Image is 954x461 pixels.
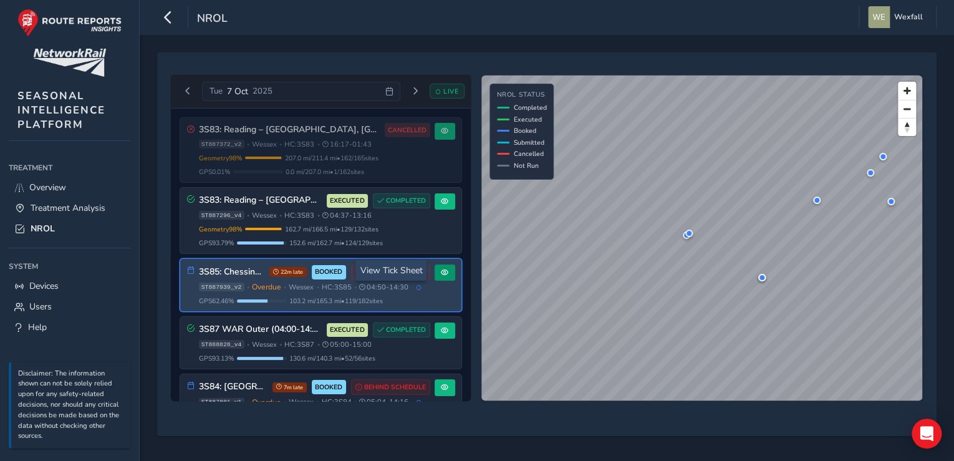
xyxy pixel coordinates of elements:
span: • [247,212,249,219]
span: • [317,399,319,405]
span: • [247,141,249,148]
h3: 3S85: Chessington Branch - [GEOGRAPHIC_DATA], [GEOGRAPHIC_DATA] [199,267,265,278]
span: Overdue [252,397,281,407]
span: Completed [514,103,547,112]
span: 05:00 - 15:00 [322,340,372,349]
span: 152.6 mi / 162.7 mi • 124 / 129 sites [289,238,383,248]
span: 130.6 mi / 140.3 mi • 52 / 56 sites [289,354,375,363]
span: 207.0 mi / 211.4 mi • 162 / 165 sites [285,153,378,163]
span: ST887372_v2 [199,140,244,148]
span: • [284,399,286,405]
span: 04:50 - 14:30 [359,283,408,292]
span: • [284,284,286,291]
span: Wessex [252,140,277,149]
p: Disclaimer: The information shown can not be solely relied upon for any safety-related decisions,... [18,369,124,442]
button: Zoom out [898,100,916,118]
span: CANCELLED [388,125,426,135]
span: Devices [29,280,59,292]
span: Wexfall [894,6,923,28]
span: HC: 3S83 [284,140,314,149]
h3: 3S83: Reading – [GEOGRAPHIC_DATA], [GEOGRAPHIC_DATA], [US_STATE][GEOGRAPHIC_DATA] [199,125,380,135]
h3: 3S83: Reading – [GEOGRAPHIC_DATA], [GEOGRAPHIC_DATA], [US_STATE][GEOGRAPHIC_DATA] [199,195,322,206]
span: • [279,341,282,348]
img: rr logo [17,9,122,37]
span: Geometry 98 % [199,153,243,163]
span: ST888828_v4 [199,340,244,349]
span: 16:17 - 01:43 [322,140,372,149]
span: Tue [210,85,223,97]
span: BEHIND SCHEDULE [364,267,426,277]
span: Overdue [252,282,281,292]
span: Not Run [514,161,539,170]
span: Overview [29,182,66,193]
span: Wessex [289,283,314,292]
span: GPS 93.13 % [199,354,234,363]
button: Previous day [178,84,198,99]
img: customer logo [33,49,106,77]
span: 7 Oct [227,85,248,97]
span: ST887939_v2 [199,283,244,291]
span: 04:37 - 13:16 [322,211,372,220]
span: ST887296_v4 [199,211,244,220]
span: Wessex [252,340,277,349]
span: GPS 0.01 % [199,167,231,177]
span: Wessex [289,397,314,407]
span: • [317,284,319,291]
span: NROL [197,11,228,28]
a: Devices [9,276,130,296]
span: HC: 3S87 [284,340,314,349]
span: • [317,141,320,148]
div: System [9,257,130,276]
div: Open Intercom Messenger [912,419,942,449]
button: Zoom in [898,82,916,100]
span: 7m late [272,382,307,392]
a: Help [9,317,130,337]
span: BOOKED [315,267,342,277]
span: 2025 [253,85,272,97]
span: EXECUTED [330,196,364,206]
span: • [317,341,320,348]
span: BEHIND SCHEDULE [364,382,426,392]
span: • [279,212,282,219]
span: HC: 3S84 [322,397,352,407]
span: HC: 3S85 [322,283,352,292]
span: GPS 93.79 % [199,238,234,248]
span: Users [29,301,52,313]
button: Wexfall [868,6,927,28]
span: Submitted [514,138,544,147]
span: LIVE [443,87,458,96]
span: COMPLETED [386,325,426,335]
span: • [247,399,249,405]
span: Wessex [252,211,277,220]
a: NROL [9,218,130,239]
a: Treatment Analysis [9,198,130,218]
span: NROL [31,223,55,235]
span: ST887801_v1 [199,398,244,407]
span: • [247,341,249,348]
a: Users [9,296,130,317]
canvas: Map [481,75,922,401]
span: • [247,284,249,291]
span: 162.7 mi / 166.5 mi • 129 / 132 sites [285,225,378,234]
span: • [354,284,357,291]
span: • [279,141,282,148]
span: Cancelled [514,149,544,158]
span: Booked [514,126,536,135]
h3: 3S87 WAR Outer (04:00-14:00 MO, 05:00 - 15:00 Tue - Sun) [199,324,322,335]
div: Treatment [9,158,130,177]
span: 05:04 - 14:16 [359,397,408,407]
span: 0.0 mi / 207.0 mi • 1 / 162 sites [286,167,364,177]
span: 103.2 mi / 165.3 mi • 119 / 182 sites [289,296,383,306]
span: BOOKED [315,382,342,392]
span: GPS 62.46 % [199,296,234,306]
span: COMPLETED [386,196,426,206]
h4: NROL Status [497,91,547,99]
span: Geometry 98 % [199,225,243,234]
a: Overview [9,177,130,198]
button: Reset bearing to north [898,118,916,136]
span: Executed [514,115,542,124]
span: HC: 3S83 [284,211,314,220]
h3: 3S84: [GEOGRAPHIC_DATA] – [GEOGRAPHIC_DATA], [GEOGRAPHIC_DATA], [GEOGRAPHIC_DATA] [199,382,268,392]
img: diamond-layout [868,6,890,28]
span: • [317,212,320,219]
